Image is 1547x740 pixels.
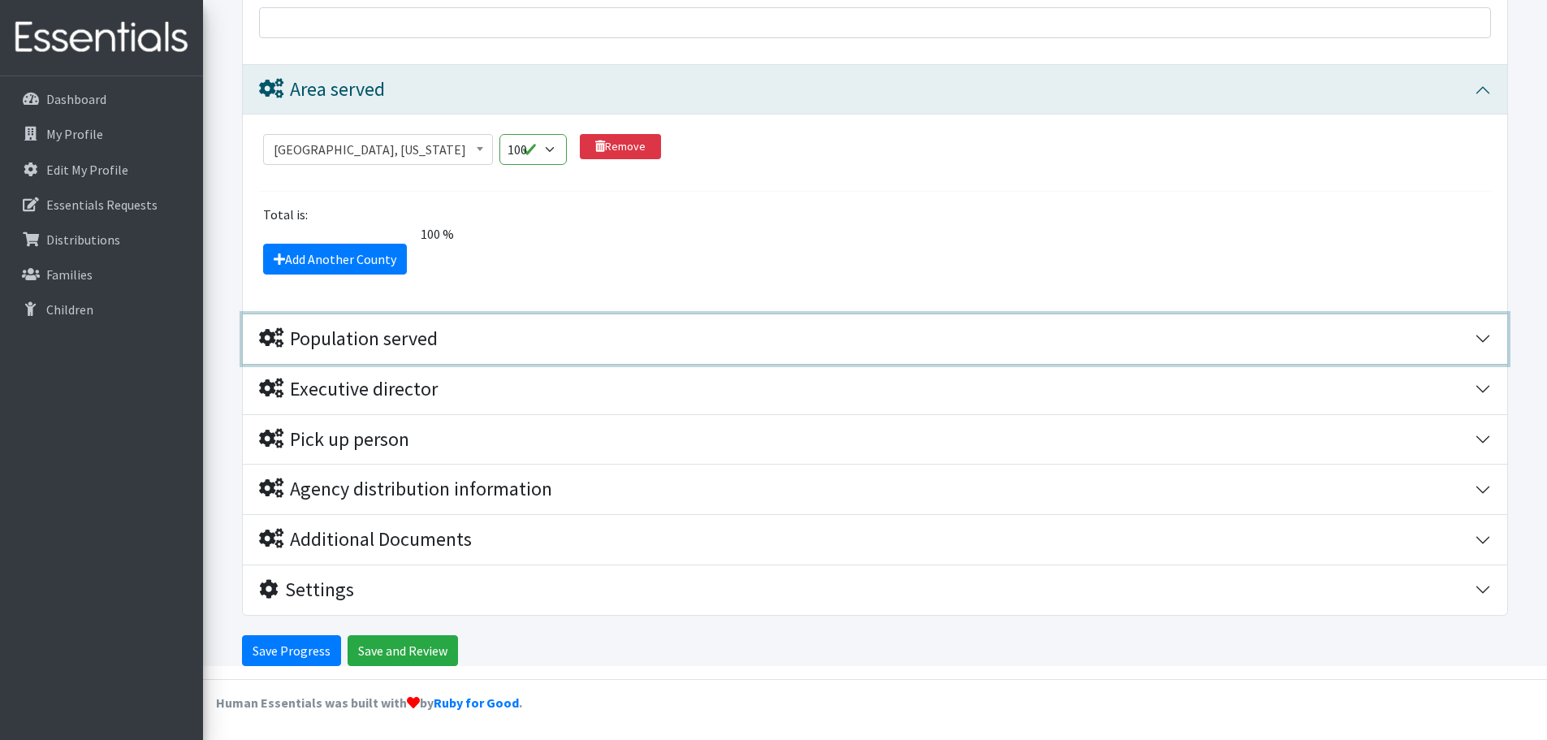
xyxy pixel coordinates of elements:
span: Spartanburg County, South Carolina [274,138,482,161]
p: Dashboard [46,91,106,107]
a: Families [6,258,197,291]
div: Area served [259,78,385,102]
button: Area served [243,65,1507,115]
button: Settings [243,565,1507,615]
div: Additional Documents [259,528,472,552]
a: Dashboard [6,83,197,115]
img: HumanEssentials [6,11,197,65]
a: Add Another County [263,244,407,275]
div: Pick up person [259,428,409,452]
button: Executive director [243,365,1507,414]
p: Families [46,266,93,283]
p: Distributions [46,232,120,248]
span: 100 % [253,224,460,244]
a: Ruby for Good [434,695,519,711]
button: Pick up person [243,415,1507,465]
a: Distributions [6,223,197,256]
input: Save Progress [242,635,341,666]
span: Spartanburg County, South Carolina [263,134,493,165]
button: Population served [243,314,1507,364]
input: Save and Review [348,635,458,666]
button: Additional Documents [243,515,1507,565]
a: My Profile [6,118,197,150]
div: Settings [259,578,354,602]
div: Executive director [259,378,438,401]
a: Children [6,293,197,326]
a: Edit My Profile [6,154,197,186]
div: Total is: [253,205,1497,224]
div: Population served [259,327,438,351]
p: Children [46,301,93,318]
p: Essentials Requests [46,197,158,213]
p: Edit My Profile [46,162,128,178]
div: Agency distribution information [259,478,552,501]
button: Agency distribution information [243,465,1507,514]
a: Essentials Requests [6,188,197,221]
a: Remove [580,134,661,159]
strong: Human Essentials was built with by . [216,695,522,711]
p: My Profile [46,126,103,142]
